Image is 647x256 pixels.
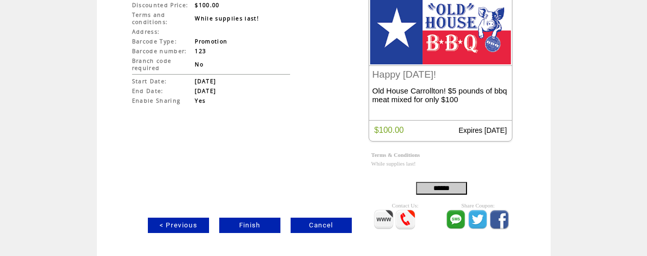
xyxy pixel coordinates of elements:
[219,218,280,233] a: Finish
[195,61,203,68] span: No
[458,126,507,134] span: Expires [DATE]
[132,57,172,72] span: Branch code required
[132,48,187,55] span: Barcode number:
[195,15,259,22] span: While supplies last!
[468,210,487,229] img: twitter_icon.png
[372,69,436,80] span: Happy [DATE]!
[132,38,177,45] span: Barcode Type:
[132,97,181,104] span: Enable Sharing
[195,48,206,55] span: 123
[132,2,189,9] span: Discounted Price:
[132,87,164,95] span: End Date:
[371,160,416,167] span: While supplies last!
[132,11,168,26] span: Terms and conditions:
[195,38,227,45] span: Promotion
[396,210,416,229] img: Call_icon.png
[374,210,394,229] img: www_icon.png
[371,152,420,158] span: Terms & Conditions
[148,218,209,233] a: < Previous
[372,86,507,104] span: Old House Carrollton! $5 pounds of bbq meat mixed for only $100
[489,210,509,229] img: fb_icon.png
[132,78,167,85] span: Start Date:
[195,97,205,104] span: Yes
[392,202,418,208] span: Contact Us:
[291,218,352,233] a: Cancel
[461,202,495,208] span: Share Coupon:
[195,2,219,9] span: $100.00
[374,126,404,134] span: $100.00
[195,87,216,95] span: [DATE]
[132,28,160,35] span: Address:
[195,78,216,85] span: [DATE]
[446,210,465,229] img: sms_icon.png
